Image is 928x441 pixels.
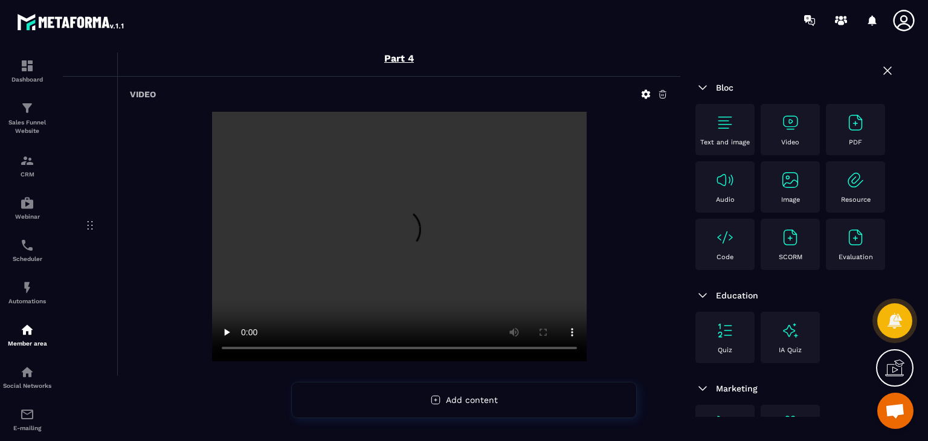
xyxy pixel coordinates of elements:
p: IA Quiz [779,346,802,354]
p: Audio [716,196,735,204]
img: text-image no-wra [781,113,800,132]
p: PDF [849,138,862,146]
img: formation [20,59,34,73]
img: automations [20,196,34,210]
p: Image [781,196,800,204]
img: arrow-down [695,288,710,303]
img: automations [20,280,34,295]
h6: Video [130,89,156,99]
a: schedulerschedulerScheduler [3,229,51,271]
img: arrow-down [695,381,710,396]
a: emailemailE-mailing [3,398,51,440]
img: text-image no-wra [715,170,735,190]
p: Scheduler [3,256,51,262]
img: text-image [781,321,800,340]
p: Evaluation [839,253,873,261]
img: text-image no-wra [846,170,865,190]
p: Resource [841,196,871,204]
img: formation [20,153,34,168]
p: Social Networks [3,382,51,389]
a: formationformationSales Funnel Website [3,92,51,144]
p: SCORM [779,253,802,261]
u: Part 4 [384,53,414,64]
a: formationformationCRM [3,144,51,187]
img: text-image no-wra [715,113,735,132]
img: formation [20,101,34,115]
a: automationsautomationsWebinar [3,187,51,229]
img: scheduler [20,238,34,253]
img: logo [17,11,126,33]
p: Webinar [3,213,51,220]
img: text-image no-wra [781,228,800,247]
p: Quiz [718,346,732,354]
span: Bloc [716,83,733,92]
img: automations [20,323,34,337]
a: social-networksocial-networkSocial Networks [3,356,51,398]
img: text-image no-wra [846,228,865,247]
a: formationformationDashboard [3,50,51,92]
span: Add content [446,395,498,405]
p: Member area [3,340,51,347]
img: text-image no-wra [715,321,735,340]
img: email [20,407,34,422]
img: text-image no-wra [846,113,865,132]
p: CRM [3,171,51,178]
img: text-image no-wra [781,170,800,190]
p: Dashboard [3,76,51,83]
a: automationsautomationsMember area [3,314,51,356]
span: Education [716,291,758,300]
p: Text and image [700,138,750,146]
img: text-image no-wra [715,414,735,433]
p: Code [717,253,733,261]
p: Video [781,138,799,146]
img: text-image no-wra [715,228,735,247]
span: Marketing [716,384,758,393]
img: text-image [781,414,800,433]
img: social-network [20,365,34,379]
img: arrow-down [695,80,710,95]
div: Open chat [877,393,913,429]
a: automationsautomationsAutomations [3,271,51,314]
p: Automations [3,298,51,304]
p: E-mailing [3,425,51,431]
p: Sales Funnel Website [3,118,51,135]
